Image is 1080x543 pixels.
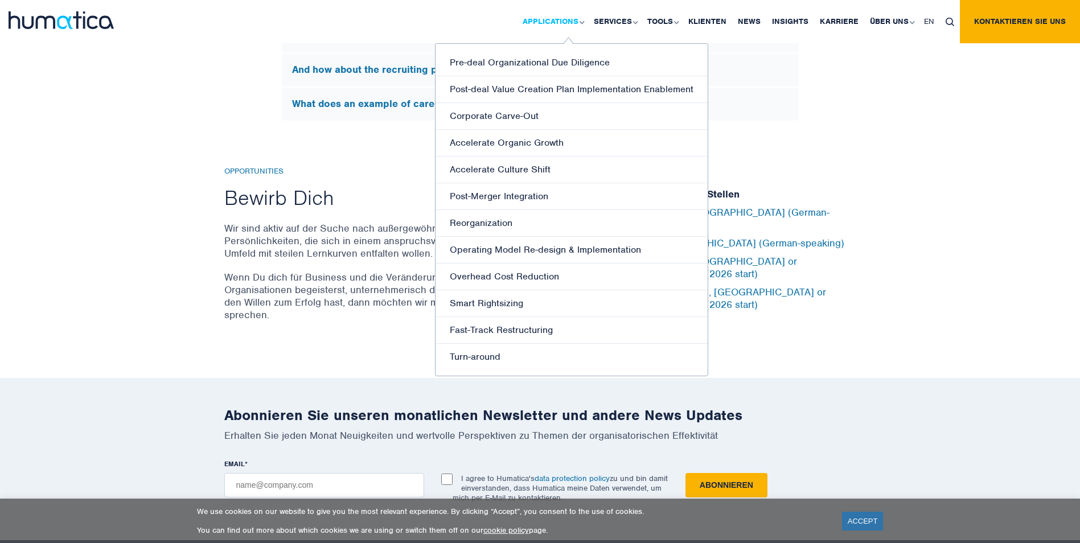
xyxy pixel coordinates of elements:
span: EMAIL [224,459,245,468]
p: I agree to Humatica's zu und bin damit einverstanden, dass Humatica meine Daten verwendet, um mic... [453,474,668,503]
a: Overhead Cost Reduction [436,264,708,290]
a: Turn-around [436,344,708,370]
h2: Abonnieren Sie unseren monatlichen Newsletter und andere News Updates [224,406,856,424]
a: Consultant, [GEOGRAPHIC_DATA] (German-speaking) [603,237,844,249]
a: Fast-Track Restructuring [436,317,708,344]
a: Business Analyst, [GEOGRAPHIC_DATA] (German-speaking) [603,206,829,231]
a: Smart Rightsizing [436,290,708,317]
h5: Aktuell zu besetzende Stellen [603,188,856,201]
a: Accelerate Culture Shift [436,157,708,183]
h5: And how about the recruiting process for experienced hires? [292,64,789,76]
a: ACCEPT [842,512,884,530]
p: Wir sind aktiv auf der Suche nach außergewöhnlichen Persönlichkeiten, die sich in einem anspruchs... [224,222,489,260]
span: EN [924,17,934,26]
a: Operating Model Re-design & Implementation [436,237,708,264]
img: search_icon [946,18,954,26]
p: We use cookies on our website to give you the most relevant experience. By clicking “Accept”, you... [197,507,828,516]
a: Business Analyst Intern, [GEOGRAPHIC_DATA] or [GEOGRAPHIC_DATA] (2026 start) [603,286,826,311]
a: data protection policy [535,474,610,483]
a: cookie policy [483,525,529,535]
h6: Opportunities [224,167,489,176]
input: I agree to Humatica'sdata protection policyzu und bin damit einverstanden, dass Humatica meine Da... [441,474,453,485]
a: Pre-deal Organizational Due Diligence [436,50,708,76]
p: Wenn Du dich für Business und die Veränderung von Organisationen begeisterst, unternehmerisch den... [224,271,489,321]
a: Accelerate Organic Growth [436,130,708,157]
a: Corporate Carve-Out [436,103,708,130]
a: Post-Merger Integration [436,183,708,210]
a: Post-deal Value Creation Plan Implementation Enablement [436,76,708,103]
h2: Bewirb Dich [224,184,489,211]
h5: What does an example of career progression look like? [292,98,789,110]
input: name@company.com [224,473,424,497]
img: logo [9,11,114,29]
input: Abonnieren [685,473,767,497]
p: Erhalten Sie jeden Monat Neuigkeiten und wertvolle Perspektiven zu Themen der organisatorischen E... [224,429,856,442]
a: Reorganization [436,210,708,237]
p: You can find out more about which cookies we are using or switch them off on our page. [197,525,828,535]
